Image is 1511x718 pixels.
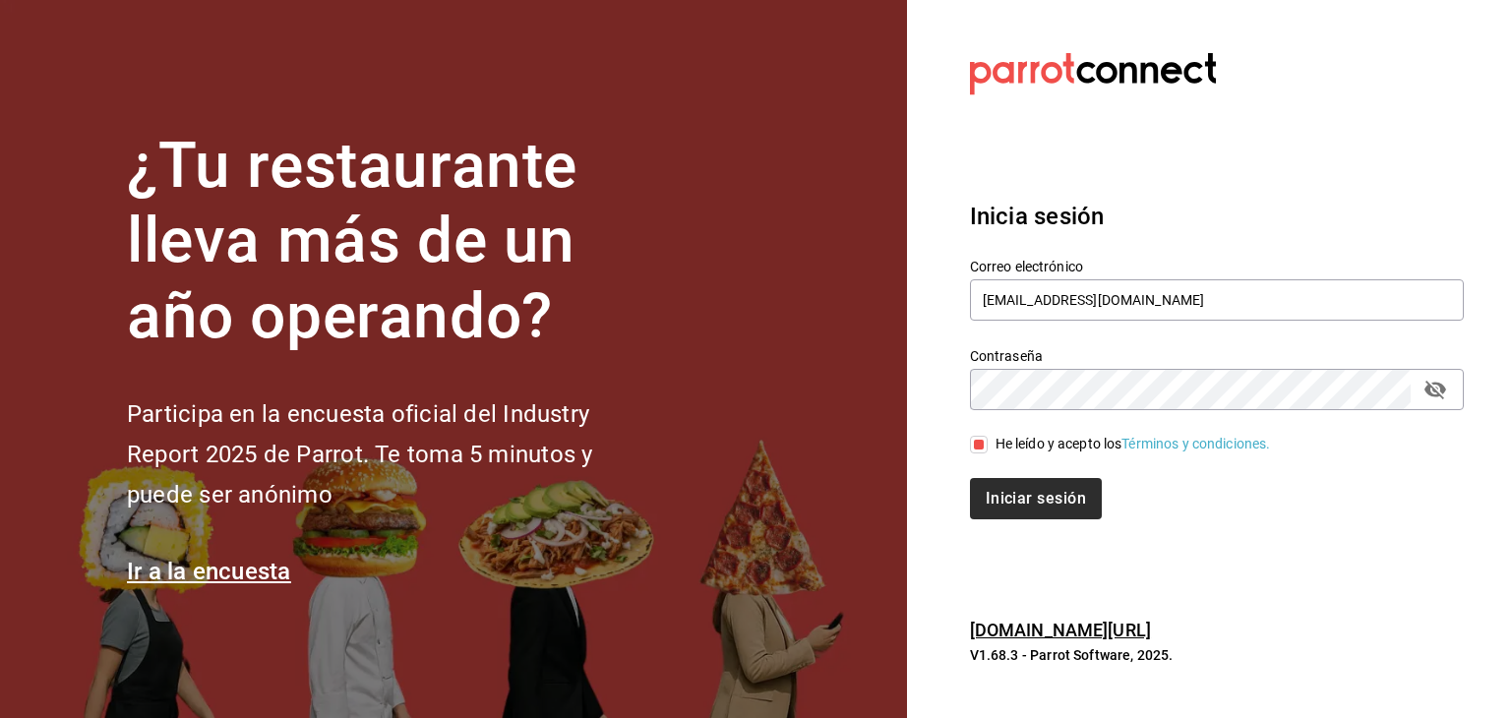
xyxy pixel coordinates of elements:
h3: Inicia sesión [970,199,1464,234]
a: [DOMAIN_NAME][URL] [970,620,1151,640]
h2: Participa en la encuesta oficial del Industry Report 2025 de Parrot. Te toma 5 minutos y puede se... [127,394,658,514]
input: Ingresa tu correo electrónico [970,279,1464,321]
p: V1.68.3 - Parrot Software, 2025. [970,645,1464,665]
a: Ir a la encuesta [127,558,291,585]
h1: ¿Tu restaurante lleva más de un año operando? [127,129,658,355]
label: Correo electrónico [970,259,1464,272]
label: Contraseña [970,348,1464,362]
a: Términos y condiciones. [1121,436,1270,451]
div: He leído y acepto los [996,434,1271,454]
button: Iniciar sesión [970,478,1102,519]
button: passwordField [1419,373,1452,406]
